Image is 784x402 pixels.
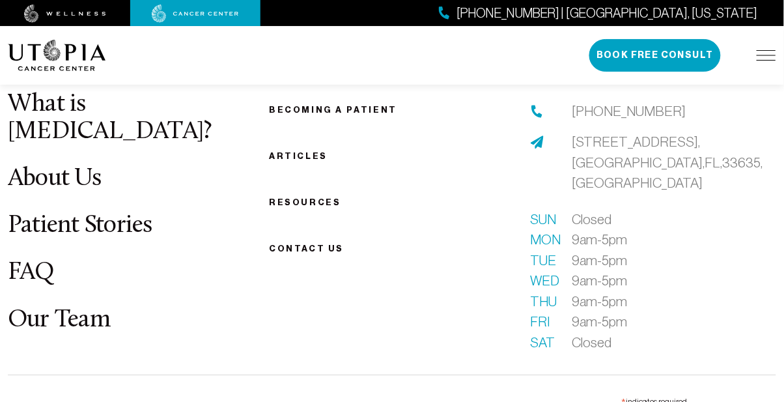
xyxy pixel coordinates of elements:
[531,270,557,291] span: Wed
[8,166,101,192] a: About Us
[8,308,110,333] a: Our Team
[152,5,239,23] img: cancer center
[8,92,212,145] a: What is [MEDICAL_DATA]?
[269,197,341,207] a: Resources
[757,50,776,61] img: icon-hamburger
[8,40,106,71] img: logo
[531,105,544,118] img: phone
[269,151,328,161] a: Articles
[531,229,557,250] span: Mon
[531,332,557,353] span: Sat
[456,4,758,23] span: [PHONE_NUMBER] | [GEOGRAPHIC_DATA], [US_STATE]
[531,291,557,312] span: Thu
[531,250,557,271] span: Tue
[439,4,758,23] a: [PHONE_NUMBER] | [GEOGRAPHIC_DATA], [US_STATE]
[269,105,397,115] a: Becoming a patient
[8,260,55,285] a: FAQ
[8,213,152,238] a: Patient Stories
[589,39,721,72] button: Book Free Consult
[269,244,344,253] span: Contact us
[531,311,557,332] span: Fri
[531,209,557,230] span: Sun
[531,136,544,149] img: address
[24,5,106,23] img: wellness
